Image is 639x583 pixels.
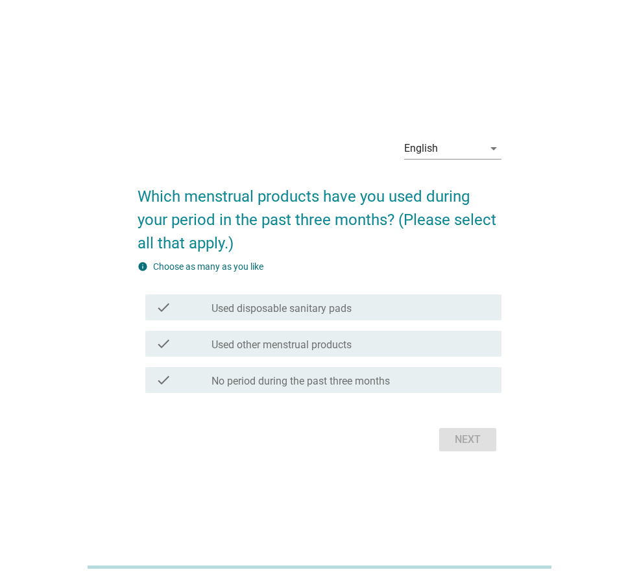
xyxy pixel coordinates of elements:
[211,302,352,315] label: Used disposable sanitary pads
[211,375,390,388] label: No period during the past three months
[211,339,352,351] label: Used other menstrual products
[486,141,501,156] i: arrow_drop_down
[156,300,171,315] i: check
[138,261,148,272] i: info
[156,336,171,351] i: check
[156,372,171,388] i: check
[138,172,501,255] h2: Which menstrual products have you used during your period in the past three months? (Please selec...
[404,143,438,154] div: English
[153,261,263,272] label: Choose as many as you like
